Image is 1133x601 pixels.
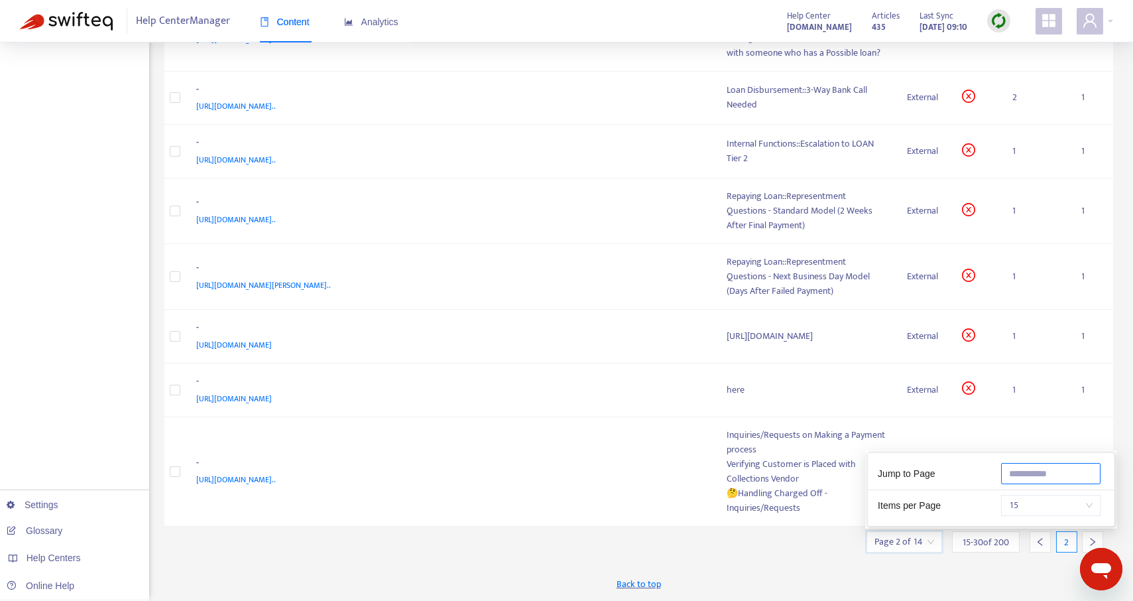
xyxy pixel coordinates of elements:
[196,279,331,292] span: [URL][DOMAIN_NAME][PERSON_NAME]..
[196,473,276,486] span: [URL][DOMAIN_NAME]..
[907,269,941,284] div: External
[260,17,310,27] span: Content
[907,204,941,218] div: External
[872,9,900,23] span: Articles
[196,456,701,473] div: -
[727,83,886,112] div: Loan Disbursement::3-Way Bank Call Needed
[907,144,941,159] div: External
[196,153,276,167] span: [URL][DOMAIN_NAME]..
[7,580,74,591] a: Online Help
[1080,548,1122,590] iframe: Button to launch messaging window
[344,17,353,27] span: area-chart
[1056,531,1077,553] div: 2
[727,329,886,344] div: [URL][DOMAIN_NAME]
[196,392,272,405] span: [URL][DOMAIN_NAME]
[1071,125,1113,178] td: 1
[7,500,58,510] a: Settings
[27,553,81,563] span: Help Centers
[617,577,661,591] span: Back to top
[136,9,230,34] span: Help Center Manager
[907,90,941,105] div: External
[260,17,269,27] span: book
[878,500,941,511] span: Items per Page
[1071,72,1113,125] td: 1
[920,20,967,34] strong: [DATE] 09:10
[878,468,935,479] span: Jump to Page
[727,31,886,60] div: Can I get a loan if I share a bank account with someone who has a Possible loan?
[1009,496,1093,515] span: 15
[196,213,276,226] span: [URL][DOMAIN_NAME]..
[920,9,953,23] span: Last Sync
[196,135,701,153] div: -
[727,428,886,457] div: Inquiries/Requests on Making a Payment process
[787,20,852,34] strong: [DOMAIN_NAME]
[1002,310,1071,364] td: 1
[727,189,886,233] div: Repaying Loan::Representment Questions - Standard Model (2 Weeks After Final Payment)
[196,261,701,278] div: -
[196,100,276,113] span: [URL][DOMAIN_NAME]..
[727,255,886,299] div: Repaying Loan::Representment Questions - Next Business Day Model (Days After Failed Payment)
[872,20,886,34] strong: 435
[990,13,1007,29] img: sync.dc5367851b00ba804db3.png
[727,383,886,397] div: here
[344,17,398,27] span: Analytics
[196,320,701,338] div: -
[1088,537,1097,547] span: right
[1082,13,1098,29] span: user
[1002,72,1071,125] td: 2
[196,82,701,100] div: -
[962,269,975,282] span: close-circle
[962,381,975,395] span: close-circle
[963,535,1009,549] span: 15 - 30 of 200
[1002,244,1071,310] td: 1
[787,9,831,23] span: Help Center
[1002,125,1071,178] td: 1
[1071,178,1113,244] td: 1
[196,195,701,212] div: -
[727,486,886,515] div: 🤔Handling Charged Off -Inquiries/Requests
[962,203,975,216] span: close-circle
[1002,178,1071,244] td: 1
[907,383,941,397] div: External
[196,374,701,391] div: -
[907,329,941,344] div: External
[1002,364,1071,417] td: 1
[196,338,272,352] span: [URL][DOMAIN_NAME]
[962,328,975,342] span: close-circle
[7,525,62,536] a: Glossary
[1002,417,1071,527] td: 7
[727,137,886,166] div: Internal Functions::Escalation to LOAN Tier 2
[787,19,852,34] a: [DOMAIN_NAME]
[1041,13,1057,29] span: appstore
[20,12,113,31] img: Swifteq
[1071,244,1113,310] td: 1
[962,143,975,157] span: close-circle
[1071,310,1113,364] td: 1
[962,90,975,103] span: close-circle
[1071,364,1113,417] td: 1
[1036,537,1045,547] span: left
[1071,417,1113,527] td: 1
[727,457,886,486] div: Verifying Customer is Placed with Collections Vendor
